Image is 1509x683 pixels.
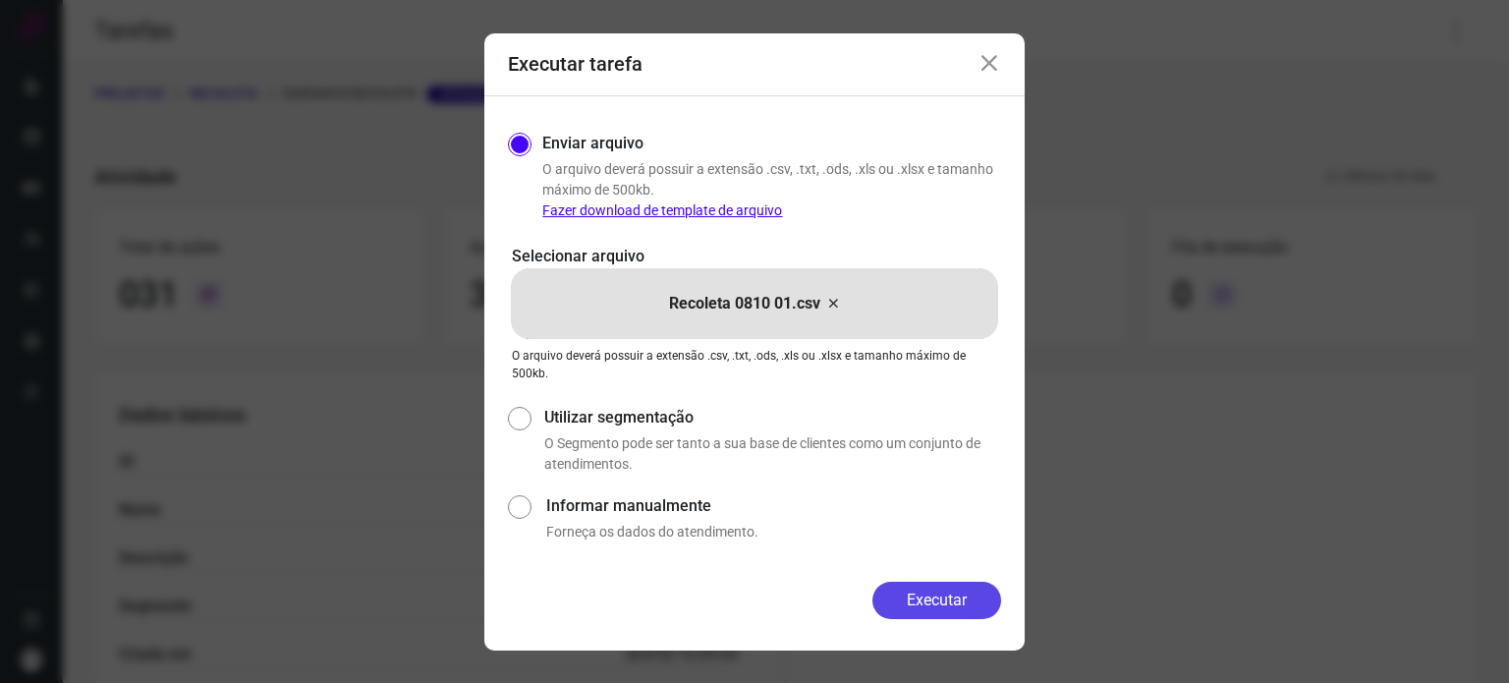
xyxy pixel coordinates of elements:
p: O Segmento pode ser tanto a sua base de clientes como um conjunto de atendimentos. [544,433,1001,475]
p: Recoleta 0810 01.csv [669,292,820,315]
p: O arquivo deverá possuir a extensão .csv, .txt, .ods, .xls ou .xlsx e tamanho máximo de 500kb. [512,347,997,382]
a: Fazer download de template de arquivo [542,202,782,218]
p: O arquivo deverá possuir a extensão .csv, .txt, .ods, .xls ou .xlsx e tamanho máximo de 500kb. [542,159,1001,221]
label: Informar manualmente [546,494,1001,518]
p: Forneça os dados do atendimento. [546,522,1001,542]
label: Enviar arquivo [542,132,643,155]
label: Utilizar segmentação [544,406,1001,429]
h3: Executar tarefa [508,52,643,76]
button: Executar [872,582,1001,619]
p: Selecionar arquivo [512,245,997,268]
